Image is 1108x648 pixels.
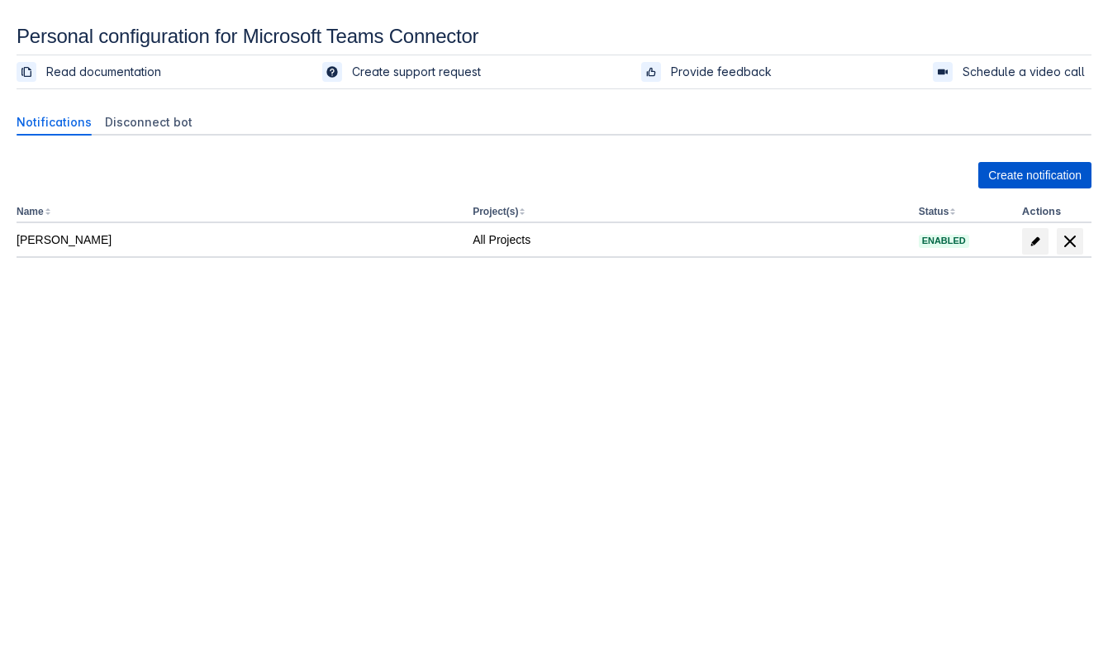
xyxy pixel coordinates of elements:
span: Enabled [919,236,969,245]
a: Schedule a video call [933,62,1091,82]
button: Name [17,206,44,217]
span: Provide feedback [671,64,772,80]
span: Create support request [352,64,481,80]
button: Create notification [978,162,1091,188]
button: Status [919,206,949,217]
span: edit [1029,235,1042,248]
div: All Projects [473,231,906,248]
div: [PERSON_NAME] [17,231,459,248]
a: Read documentation [17,62,168,82]
span: documentation [20,65,33,79]
span: delete [1060,231,1080,251]
span: feedback [644,65,658,79]
a: Provide feedback [641,62,778,82]
div: Personal configuration for Microsoft Teams Connector [17,25,1091,48]
span: Disconnect bot [105,114,193,131]
span: Notifications [17,114,92,131]
span: Read documentation [46,64,161,80]
th: Actions [1015,202,1091,223]
span: Create notification [988,162,1082,188]
span: support [326,65,339,79]
a: Create support request [322,62,487,82]
span: videoCall [936,65,949,79]
button: Project(s) [473,206,518,217]
span: Schedule a video call [963,64,1085,80]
